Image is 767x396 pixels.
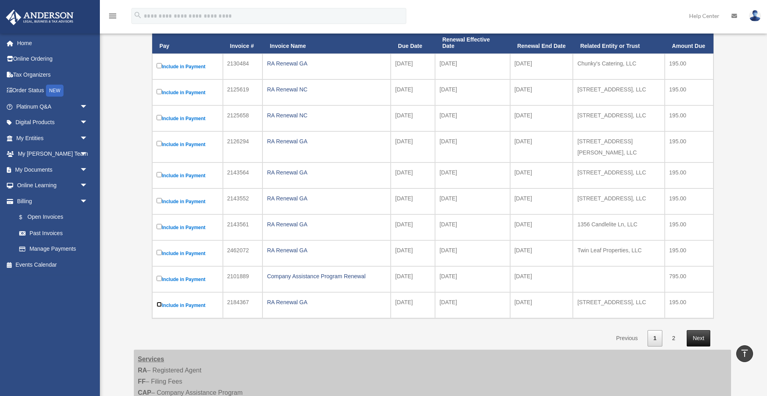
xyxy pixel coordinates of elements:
[223,240,263,266] td: 2462072
[80,99,96,115] span: arrow_drop_down
[435,131,510,162] td: [DATE]
[573,32,665,54] th: Related Entity or Trust: activate to sort column ascending
[6,162,100,178] a: My Documentsarrow_drop_down
[152,32,223,54] th: Pay: activate to sort column descending
[80,193,96,210] span: arrow_drop_down
[223,32,263,54] th: Invoice #: activate to sort column ascending
[435,105,510,131] td: [DATE]
[510,162,573,188] td: [DATE]
[391,214,435,240] td: [DATE]
[267,84,386,95] div: RA Renewal NC
[157,89,162,94] input: Include in Payment
[665,32,713,54] th: Amount Due: activate to sort column ascending
[573,240,665,266] td: Twin Leaf Properties, LLC
[223,79,263,105] td: 2125619
[687,330,710,346] a: Next
[391,32,435,54] th: Due Date: activate to sort column ascending
[108,14,117,21] a: menu
[510,79,573,105] td: [DATE]
[435,266,510,292] td: [DATE]
[24,212,28,222] span: $
[133,11,142,20] i: search
[573,292,665,318] td: [STREET_ADDRESS], LLC
[80,146,96,162] span: arrow_drop_down
[80,130,96,147] span: arrow_drop_down
[11,225,96,241] a: Past Invoices
[11,209,92,226] a: $Open Invoices
[138,378,146,385] strong: FF
[138,389,151,396] strong: CAP
[157,61,219,71] label: Include in Payment
[665,79,713,105] td: 195.00
[391,105,435,131] td: [DATE]
[573,188,665,214] td: [STREET_ADDRESS], LLC
[223,162,263,188] td: 2143564
[267,136,386,147] div: RA Renewal GA
[157,87,219,97] label: Include in Payment
[6,35,100,51] a: Home
[6,83,100,99] a: Order StatusNEW
[267,58,386,69] div: RA Renewal GA
[740,348,749,358] i: vertical_align_top
[138,356,164,362] strong: Services
[391,79,435,105] td: [DATE]
[435,79,510,105] td: [DATE]
[665,266,713,292] td: 795.00
[262,32,391,54] th: Invoice Name: activate to sort column ascending
[223,214,263,240] td: 2143561
[108,11,117,21] i: menu
[6,178,100,194] a: Online Learningarrow_drop_down
[223,292,263,318] td: 2184367
[435,188,510,214] td: [DATE]
[665,162,713,188] td: 195.00
[736,345,753,362] a: vertical_align_top
[46,85,64,97] div: NEW
[435,214,510,240] td: [DATE]
[267,245,386,256] div: RA Renewal GA
[157,170,219,180] label: Include in Payment
[665,292,713,318] td: 195.00
[510,292,573,318] td: [DATE]
[223,266,263,292] td: 2101889
[510,188,573,214] td: [DATE]
[665,53,713,79] td: 195.00
[157,222,219,232] label: Include in Payment
[267,110,386,121] div: RA Renewal NC
[157,224,162,229] input: Include in Payment
[11,241,96,257] a: Manage Payments
[267,193,386,204] div: RA Renewal GA
[573,162,665,188] td: [STREET_ADDRESS], LLC
[666,330,681,346] a: 2
[573,131,665,162] td: [STREET_ADDRESS][PERSON_NAME], LLC
[665,105,713,131] td: 195.00
[510,214,573,240] td: [DATE]
[573,79,665,105] td: [STREET_ADDRESS], LLC
[223,188,263,214] td: 2143552
[435,240,510,266] td: [DATE]
[138,367,147,374] strong: RA
[6,51,100,67] a: Online Ordering
[610,330,644,346] a: Previous
[223,131,263,162] td: 2126294
[267,297,386,308] div: RA Renewal GA
[391,162,435,188] td: [DATE]
[435,162,510,188] td: [DATE]
[391,292,435,318] td: [DATE]
[223,105,263,131] td: 2125658
[157,139,219,149] label: Include in Payment
[435,53,510,79] td: [DATE]
[6,115,100,131] a: Digital Productsarrow_drop_down
[435,32,510,54] th: Renewal Effective Date: activate to sort column ascending
[157,63,162,68] input: Include in Payment
[157,250,162,255] input: Include in Payment
[267,271,386,282] div: Company Assistance Program Renewal
[6,130,100,146] a: My Entitiesarrow_drop_down
[510,53,573,79] td: [DATE]
[510,105,573,131] td: [DATE]
[157,113,219,123] label: Include in Payment
[510,131,573,162] td: [DATE]
[510,240,573,266] td: [DATE]
[6,257,100,273] a: Events Calendar
[80,162,96,178] span: arrow_drop_down
[391,266,435,292] td: [DATE]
